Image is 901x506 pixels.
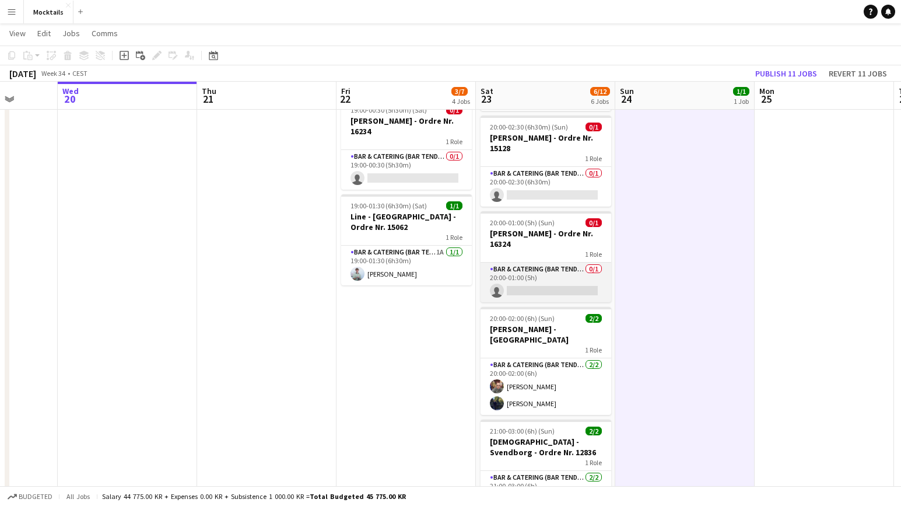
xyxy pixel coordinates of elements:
div: 4 Jobs [452,97,470,106]
a: Jobs [58,26,85,41]
span: Sun [620,86,634,96]
span: Comms [92,28,118,39]
app-card-role: Bar & Catering (Bar Tender)0/119:00-00:30 (5h30m) [341,150,472,190]
a: Comms [87,26,122,41]
app-card-role: Bar & Catering (Bar Tender)1A1/119:00-01:30 (6h30m)[PERSON_NAME] [341,246,472,285]
app-card-role: Bar & Catering (Bar Tender)0/120:00-01:00 (5h) [481,263,611,302]
span: 19:00-00:30 (5h30m) (Sat) [350,106,427,114]
app-job-card: 20:00-01:00 (5h) (Sun)0/1[PERSON_NAME] - Ordre Nr. 163241 RoleBar & Catering (Bar Tender)0/120:00... [481,211,611,302]
app-job-card: 20:00-02:00 (6h) (Sun)2/2[PERSON_NAME] - [GEOGRAPHIC_DATA]1 RoleBar & Catering (Bar Tender)2/220:... [481,307,611,415]
span: 22 [339,92,350,106]
div: Salary 44 775.00 KR + Expenses 0.00 KR + Subsistence 1 000.00 KR = [102,492,406,501]
h3: [PERSON_NAME] - [GEOGRAPHIC_DATA] [481,324,611,345]
app-card-role: Bar & Catering (Bar Tender)2/220:00-02:00 (6h)[PERSON_NAME][PERSON_NAME] [481,358,611,415]
span: 1 Role [585,250,602,259]
span: 24 [618,92,634,106]
span: 0/1 [446,106,462,114]
span: View [9,28,26,39]
span: 20 [61,92,79,106]
span: 1/1 [733,87,749,96]
app-job-card: 19:00-01:30 (6h30m) (Sat)1/1Line - [GEOGRAPHIC_DATA] - Ordre Nr. 150621 RoleBar & Catering (Bar T... [341,194,472,285]
span: 2/2 [586,314,602,323]
div: CEST [72,69,87,78]
h3: [PERSON_NAME] - Ordre Nr. 16324 [481,228,611,249]
span: 1/1 [446,201,462,210]
span: Fri [341,86,350,96]
h3: [PERSON_NAME] - Ordre Nr. 16234 [341,116,472,137]
button: Mocktails [24,1,73,23]
span: 20:00-02:00 (6h) (Sun) [490,314,555,323]
span: 21:00-03:00 (6h) (Sun) [490,427,555,435]
a: View [5,26,30,41]
span: 1 Role [585,154,602,163]
span: Mon [759,86,774,96]
app-job-card: 20:00-02:30 (6h30m) (Sun)0/1[PERSON_NAME] - Ordre Nr. 151281 RoleBar & Catering (Bar Tender)0/120... [481,116,611,207]
button: Revert 11 jobs [824,66,892,81]
span: 21 [200,92,216,106]
a: Edit [33,26,55,41]
div: 1 Job [734,97,749,106]
app-card-role: Bar & Catering (Bar Tender)0/120:00-02:30 (6h30m) [481,167,611,207]
span: 1 Role [585,346,602,354]
span: 0/1 [586,123,602,131]
span: 23 [479,92,493,106]
span: 2/2 [586,427,602,435]
span: 3/7 [451,87,468,96]
span: 20:00-01:00 (5h) (Sun) [490,218,555,227]
button: Budgeted [6,490,54,503]
span: Thu [202,86,216,96]
span: 20:00-02:30 (6h30m) (Sun) [490,123,568,131]
button: Publish 11 jobs [751,66,822,81]
span: 1 Role [585,458,602,467]
h3: Line - [GEOGRAPHIC_DATA] - Ordre Nr. 15062 [341,211,472,232]
h3: [DEMOGRAPHIC_DATA] - Svendborg - Ordre Nr. 12836 [481,437,611,458]
span: All jobs [64,492,92,501]
span: Wed [62,86,79,96]
div: 6 Jobs [591,97,609,106]
span: Week 34 [38,69,68,78]
span: 6/12 [590,87,610,96]
h3: [PERSON_NAME] - Ordre Nr. 15128 [481,132,611,153]
span: Jobs [62,28,80,39]
span: 19:00-01:30 (6h30m) (Sat) [350,201,427,210]
span: 0/1 [586,218,602,227]
span: 1 Role [446,137,462,146]
span: 25 [758,92,774,106]
span: Budgeted [19,493,52,501]
span: Total Budgeted 45 775.00 KR [310,492,406,501]
app-job-card: 19:00-00:30 (5h30m) (Sat)0/1[PERSON_NAME] - Ordre Nr. 162341 RoleBar & Catering (Bar Tender)0/119... [341,99,472,190]
span: Edit [37,28,51,39]
span: Sat [481,86,493,96]
div: [DATE] [9,68,36,79]
span: 1 Role [446,233,462,242]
